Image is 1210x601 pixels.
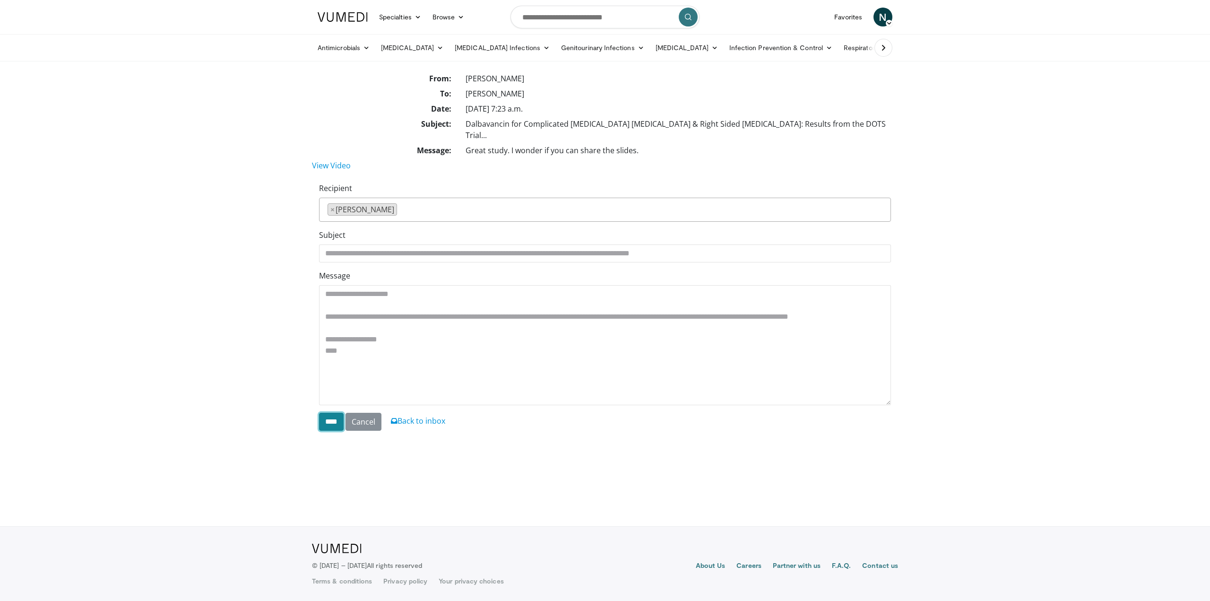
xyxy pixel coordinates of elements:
dd: Dalbavancin for Complicated [MEDICAL_DATA] [MEDICAL_DATA] & Right Sided [MEDICAL_DATA]: Results f... [458,118,898,141]
a: N [873,8,892,26]
a: Careers [736,561,761,572]
img: VuMedi Logo [312,544,362,553]
span: × [330,204,335,215]
dt: Date: [312,103,458,118]
a: Terms & conditions [312,576,372,586]
span: All rights reserved [367,561,422,569]
a: Partner with us [773,561,821,572]
a: [MEDICAL_DATA] [650,38,724,57]
a: Specialties [373,8,427,26]
a: Your privacy choices [439,576,503,586]
a: Genitourinary Infections [555,38,650,57]
a: Favorites [829,8,868,26]
a: Antimicrobials [312,38,375,57]
dt: From: [312,73,458,88]
dt: To: [312,88,458,103]
a: Respiratory Infections [838,38,926,57]
a: [MEDICAL_DATA] Infections [449,38,555,57]
dd: [PERSON_NAME] [458,88,898,99]
a: Contact us [862,561,898,572]
a: Back to inbox [391,416,445,426]
label: Message [319,270,350,281]
dd: [DATE] 7:23 a.m. [458,103,898,114]
a: F.A.Q. [832,561,851,572]
li: Paddy Ssentongo [328,203,397,216]
dt: Subject: [312,118,458,145]
dd: [PERSON_NAME] [458,73,898,84]
a: Infection Prevention & Control [724,38,838,57]
dd: Great study. I wonder if you can share the slides. [458,145,898,156]
label: Recipient [319,183,352,194]
a: Privacy policy [383,576,427,586]
label: Subject [319,229,346,241]
a: Cancel [346,413,381,431]
a: About Us [696,561,726,572]
a: [MEDICAL_DATA] [375,38,449,57]
a: View Video [312,160,351,171]
input: Search topics, interventions [510,6,700,28]
a: Browse [427,8,470,26]
p: © [DATE] – [DATE] [312,561,423,570]
dt: Message: [312,145,458,160]
img: VuMedi Logo [318,12,368,22]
